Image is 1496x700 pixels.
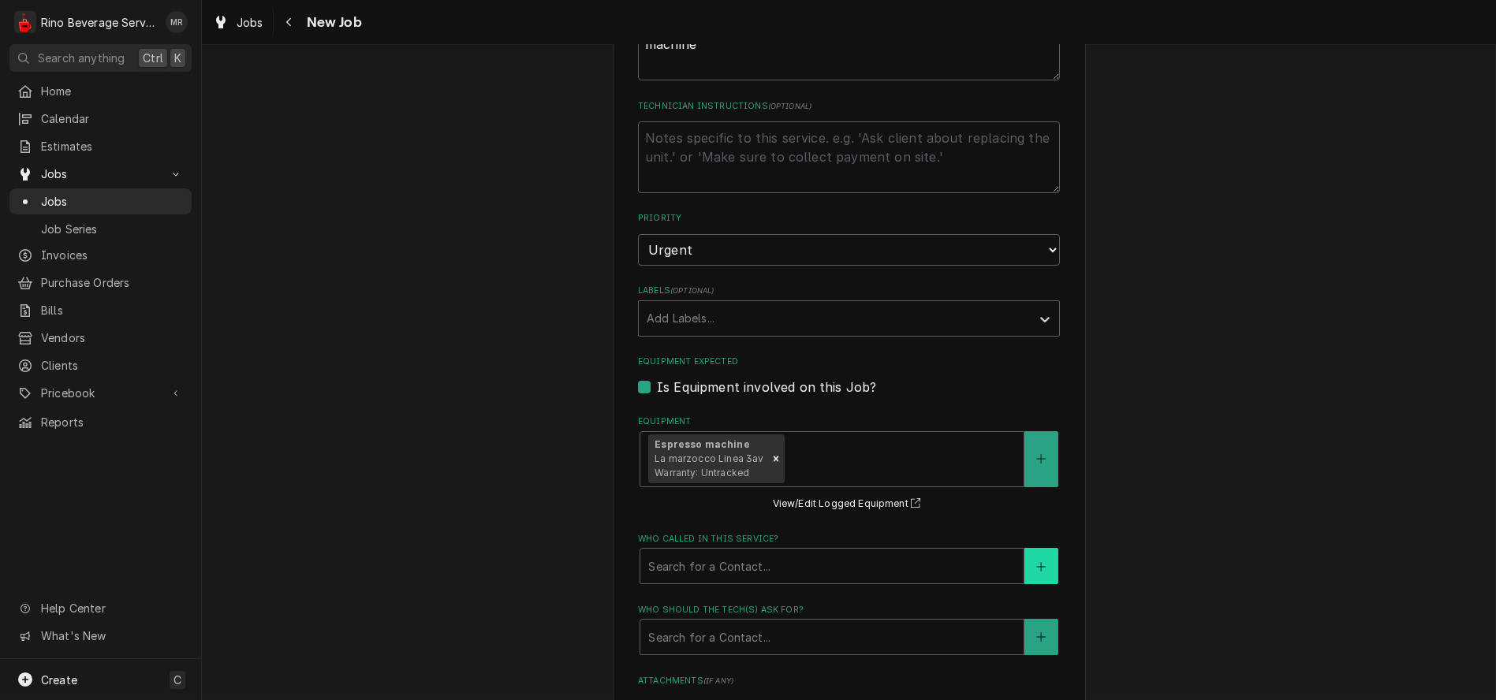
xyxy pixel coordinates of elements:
span: Invoices [41,247,184,263]
span: Jobs [41,193,184,210]
label: Is Equipment involved on this Job? [657,378,876,397]
span: Search anything [38,50,125,66]
span: Pricebook [41,385,160,401]
label: Attachments [638,675,1060,687]
a: Clients [9,352,192,378]
button: Create New Equipment [1024,431,1058,487]
div: Rino Beverage Service [41,14,157,31]
a: Vendors [9,325,192,351]
div: Who called in this service? [638,533,1060,584]
span: Calendar [41,110,184,127]
svg: Create New Equipment [1036,453,1046,464]
span: K [174,50,181,66]
label: Equipment Expected [638,356,1060,368]
a: Go to Pricebook [9,380,192,406]
a: Reports [9,409,192,435]
span: Bills [41,302,184,318]
label: Equipment [638,415,1060,428]
div: Melissa Rinehart's Avatar [166,11,188,33]
button: Create New Contact [1024,619,1058,655]
label: Technician Instructions [638,100,1060,113]
label: Priority [638,212,1060,225]
div: Who should the tech(s) ask for? [638,604,1060,655]
div: Equipment [638,415,1060,513]
label: Who called in this service? [638,533,1060,545]
a: Invoices [9,242,192,268]
div: Labels [638,285,1060,336]
div: Technician Instructions [638,100,1060,193]
span: Job Series [41,221,184,237]
div: Rino Beverage Service's Avatar [14,11,36,33]
span: Jobs [237,14,263,31]
button: Create New Contact [1024,548,1058,584]
span: Clients [41,357,184,374]
span: ( optional ) [670,286,714,295]
div: Equipment Expected [638,356,1060,396]
button: Search anythingCtrlK [9,44,192,72]
span: Jobs [41,166,160,182]
span: New Job [302,12,362,33]
span: Ctrl [143,50,163,66]
div: MR [166,11,188,33]
a: Job Series [9,216,192,242]
div: Priority [638,212,1060,265]
span: La marzocco Linea 3av Warranty: Untracked [655,452,763,478]
label: Who should the tech(s) ask for? [638,604,1060,616]
a: Purchase Orders [9,270,192,296]
svg: Create New Contact [1036,631,1046,642]
a: Bills [9,297,192,323]
span: Vendors [41,330,184,346]
span: Home [41,83,184,99]
span: Purchase Orders [41,274,184,291]
div: R [14,11,36,33]
svg: Create New Contact [1036,561,1046,572]
span: What's New [41,627,182,644]
div: Remove [object Object] [767,434,785,483]
a: Go to What's New [9,623,192,649]
span: ( optional ) [768,102,812,110]
a: Go to Jobs [9,161,192,187]
a: Go to Help Center [9,595,192,621]
span: Reports [41,414,184,430]
a: Estimates [9,133,192,159]
button: View/Edit Logged Equipment [770,494,928,514]
a: Calendar [9,106,192,132]
span: C [173,672,181,688]
a: Jobs [9,188,192,214]
strong: Espresso machine [655,438,750,450]
span: ( if any ) [703,676,733,685]
span: Help Center [41,600,182,616]
a: Jobs [207,9,270,35]
a: Home [9,78,192,104]
span: Estimates [41,138,184,155]
label: Labels [638,285,1060,297]
button: Navigate back [277,9,302,35]
span: Create [41,673,77,687]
